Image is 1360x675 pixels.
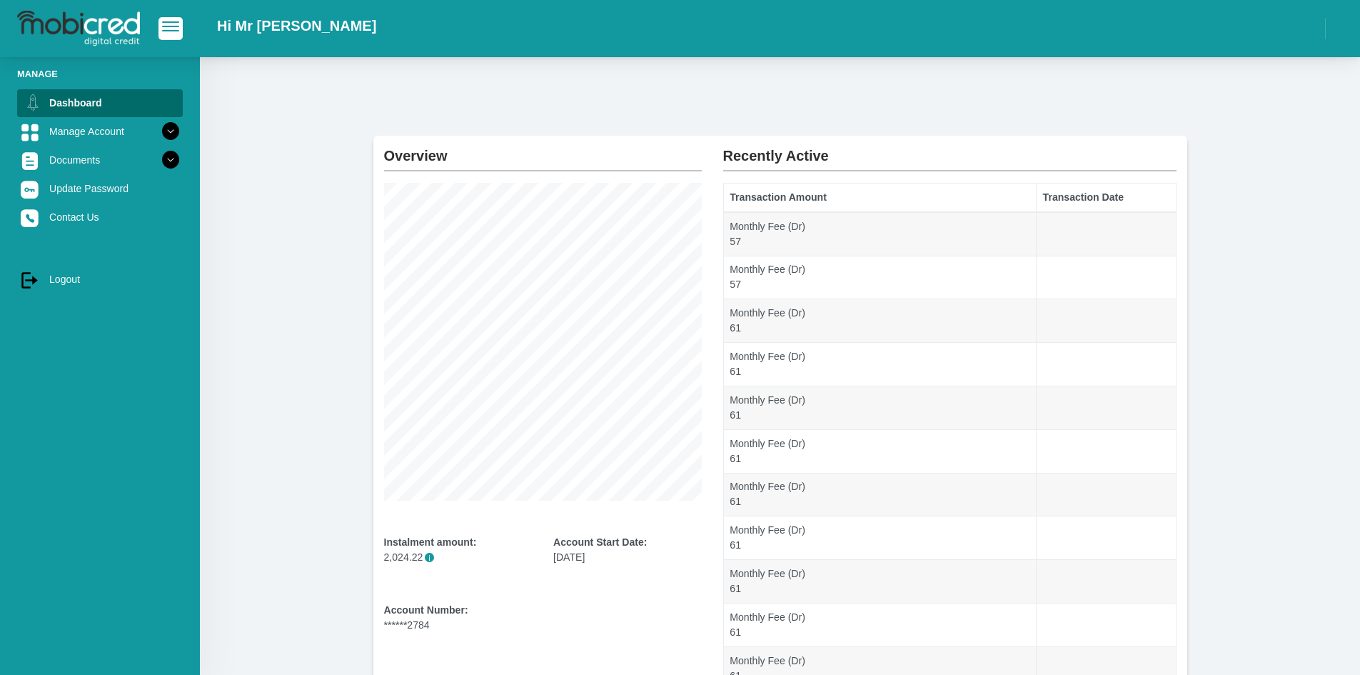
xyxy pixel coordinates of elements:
div: [DATE] [553,535,702,565]
a: Dashboard [17,89,183,116]
a: Logout [17,266,183,293]
b: Instalment amount: [384,536,477,548]
td: Monthly Fee (Dr) 61 [723,299,1036,343]
td: Monthly Fee (Dr) 61 [723,429,1036,473]
h2: Recently Active [723,136,1177,164]
b: Account Number: [384,604,468,616]
td: Monthly Fee (Dr) 57 [723,256,1036,299]
td: Monthly Fee (Dr) 61 [723,560,1036,604]
td: Monthly Fee (Dr) 61 [723,604,1036,647]
p: 2,024.22 [384,550,533,565]
b: Account Start Date: [553,536,647,548]
a: Update Password [17,175,183,202]
h2: Hi Mr [PERSON_NAME] [217,17,376,34]
img: logo-mobicred.svg [17,11,140,46]
td: Monthly Fee (Dr) 61 [723,516,1036,560]
a: Contact Us [17,204,183,231]
span: i [425,553,434,562]
td: Monthly Fee (Dr) 61 [723,386,1036,429]
li: Manage [17,67,183,81]
a: Documents [17,146,183,174]
th: Transaction Amount [723,184,1036,212]
td: Monthly Fee (Dr) 61 [723,473,1036,516]
h2: Overview [384,136,702,164]
td: Monthly Fee (Dr) 61 [723,343,1036,386]
th: Transaction Date [1036,184,1176,212]
td: Monthly Fee (Dr) 57 [723,212,1036,256]
a: Manage Account [17,118,183,145]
